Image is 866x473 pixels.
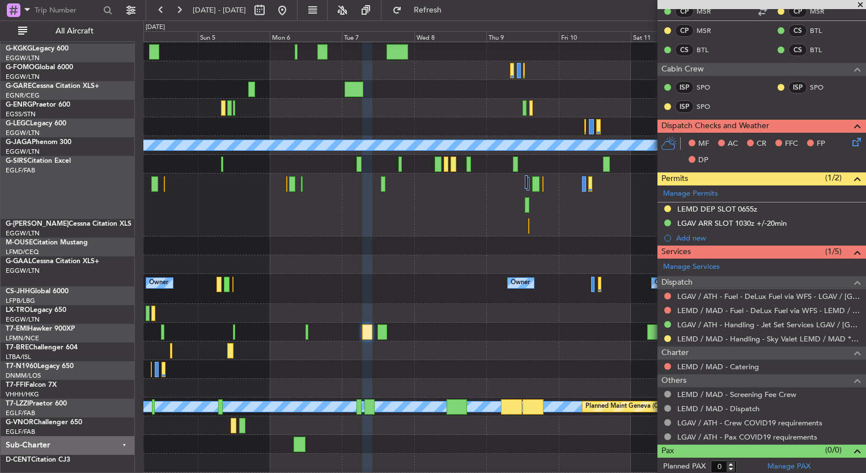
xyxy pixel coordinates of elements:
[6,91,40,100] a: EGNR/CEG
[675,100,694,113] div: ISP
[817,138,825,150] span: FP
[6,258,99,265] a: G-GAALCessna Citation XLS+
[698,138,709,150] span: MF
[146,23,165,32] div: [DATE]
[697,26,722,36] a: MSR
[511,274,530,292] div: Owner
[6,382,26,388] span: T7-FFI
[631,31,703,41] div: Sat 11
[6,307,30,314] span: LX-TRO
[677,432,817,442] a: LGAV / ATH - Pax COVID19 requirements
[675,44,694,56] div: CS
[198,31,270,41] div: Sun 5
[193,5,246,15] span: [DATE] - [DATE]
[675,81,694,94] div: ISP
[698,155,708,166] span: DP
[6,248,39,256] a: LFMD/CEQ
[35,2,100,19] input: Trip Number
[29,27,120,35] span: All Aircraft
[149,274,168,292] div: Owner
[6,64,73,71] a: G-FOMOGlobal 6000
[6,428,35,436] a: EGLF/FAB
[6,363,74,370] a: T7-N1960Legacy 650
[6,54,40,62] a: EGGW/LTN
[810,6,835,16] a: MSR
[6,139,71,146] a: G-JAGAPhenom 300
[6,83,99,90] a: G-GARECessna Citation XLS+
[677,320,860,330] a: LGAV / ATH - Handling - Jet Set Services LGAV / [GEOGRAPHIC_DATA]
[404,6,452,14] span: Refresh
[6,102,70,108] a: G-ENRGPraetor 600
[6,110,36,119] a: EGSS/STN
[767,461,810,472] a: Manage PAX
[6,419,82,426] a: G-VNORChallenger 650
[677,390,796,399] a: LEMD / MAD - Screening Fee Crew
[6,239,88,246] a: M-OUSECitation Mustang
[6,315,40,324] a: EGGW/LTN
[661,374,686,387] span: Others
[6,120,66,127] a: G-LEGCLegacy 600
[387,1,455,19] button: Refresh
[6,363,37,370] span: T7-N1960
[677,418,822,428] a: LGAV / ATH - Crew COVID19 requirements
[6,288,69,295] a: CS-JHHGlobal 6000
[675,5,694,18] div: CP
[825,246,842,257] span: (1/5)
[486,31,558,41] div: Thu 9
[6,334,39,343] a: LFMN/NCE
[6,120,30,127] span: G-LEGC
[6,83,32,90] span: G-GARE
[6,221,69,227] span: G-[PERSON_NAME]
[661,63,704,76] span: Cabin Crew
[697,6,722,16] a: MSR
[728,138,738,150] span: AC
[6,419,33,426] span: G-VNOR
[677,306,860,315] a: LEMD / MAD - Fuel - DeLux Fuel via WFS - LEMD / MAD
[810,45,835,55] a: BTL
[655,274,674,292] div: Owner
[6,344,78,351] a: T7-BREChallenger 604
[6,297,35,305] a: LFPB/LBG
[825,172,842,184] span: (1/2)
[6,139,32,146] span: G-JAGA
[810,82,835,92] a: SPO
[6,45,32,52] span: G-KGKG
[6,457,70,463] a: D-CENTCitation CJ3
[677,362,759,371] a: LEMD / MAD - Catering
[6,239,33,246] span: M-OUSE
[585,398,679,415] div: Planned Maint Geneva (Cointrin)
[663,188,718,200] a: Manage Permits
[6,158,71,164] a: G-SIRSCitation Excel
[663,461,706,472] label: Planned PAX
[6,344,29,351] span: T7-BRE
[270,31,342,41] div: Mon 6
[6,371,41,380] a: DNMM/LOS
[677,204,757,214] div: LEMD DEP SLOT 0655z
[6,45,69,52] a: G-KGKGLegacy 600
[675,24,694,37] div: CP
[677,334,860,344] a: LEMD / MAD - Handling - Sky Valet LEMD / MAD **MY HANDLING**
[6,326,28,332] span: T7-EMI
[697,45,722,55] a: BTL
[677,404,759,413] a: LEMD / MAD - Dispatch
[825,444,842,456] span: (0/0)
[6,102,32,108] span: G-ENRG
[125,31,197,41] div: Sat 4
[6,221,131,227] a: G-[PERSON_NAME]Cessna Citation XLS
[676,233,860,243] div: Add new
[6,390,39,399] a: VHHH/HKG
[677,292,860,301] a: LGAV / ATH - Fuel - DeLux Fuel via WFS - LGAV / [GEOGRAPHIC_DATA]
[661,172,688,185] span: Permits
[6,382,57,388] a: T7-FFIFalcon 7X
[6,129,40,137] a: EGGW/LTN
[6,400,67,407] a: T7-LZZIPraetor 600
[6,353,31,361] a: LTBA/ISL
[6,229,40,238] a: EGGW/LTN
[661,120,769,133] span: Dispatch Checks and Weather
[6,326,75,332] a: T7-EMIHawker 900XP
[6,158,27,164] span: G-SIRS
[697,82,722,92] a: SPO
[661,445,674,458] span: Pax
[6,166,35,175] a: EGLF/FAB
[677,218,787,228] div: LGAV ARR SLOT 1030z +/-20min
